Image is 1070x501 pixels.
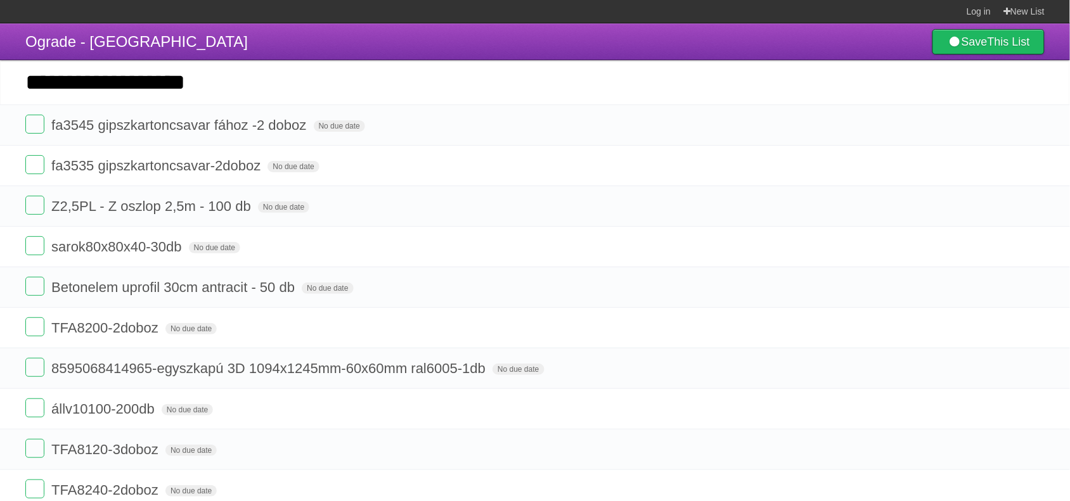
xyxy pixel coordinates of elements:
label: Done [25,236,44,255]
label: Done [25,358,44,377]
span: No due date [165,323,217,334]
label: Done [25,439,44,458]
span: No due date [189,242,240,253]
label: Done [25,398,44,417]
span: fa3535 gipszkartoncsavar-2doboz [51,158,264,174]
span: Betonelem uprofil 30cm antracit - 50 db [51,279,298,295]
span: TFA8240-2doboz [51,482,162,498]
label: Done [25,115,44,134]
span: No due date [165,445,217,456]
span: Z2,5PL - Z oszlop 2,5m - 100 db [51,198,254,214]
label: Done [25,196,44,215]
span: TFA8200-2doboz [51,320,162,336]
span: No due date [314,120,365,132]
span: No due date [165,485,217,497]
label: Done [25,479,44,498]
span: No due date [258,201,309,213]
b: This List [988,35,1030,48]
span: No due date [302,282,353,294]
label: Done [25,277,44,296]
span: No due date [493,364,544,375]
span: Ograde - [GEOGRAPHIC_DATA] [25,33,248,50]
label: Done [25,155,44,174]
label: Done [25,317,44,336]
span: 8595068414965-egyszkapú 3D 1094x1245mm-60x60mm ral6005-1db [51,360,489,376]
a: SaveThis List [932,29,1045,54]
span: sarok80x80x40-30db [51,239,184,255]
span: No due date [267,161,319,172]
span: fa3545 gipszkartoncsavar fához -2 doboz [51,117,309,133]
span: állv10100-200db [51,401,158,417]
span: TFA8120-3doboz [51,441,162,457]
span: No due date [162,404,213,415]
